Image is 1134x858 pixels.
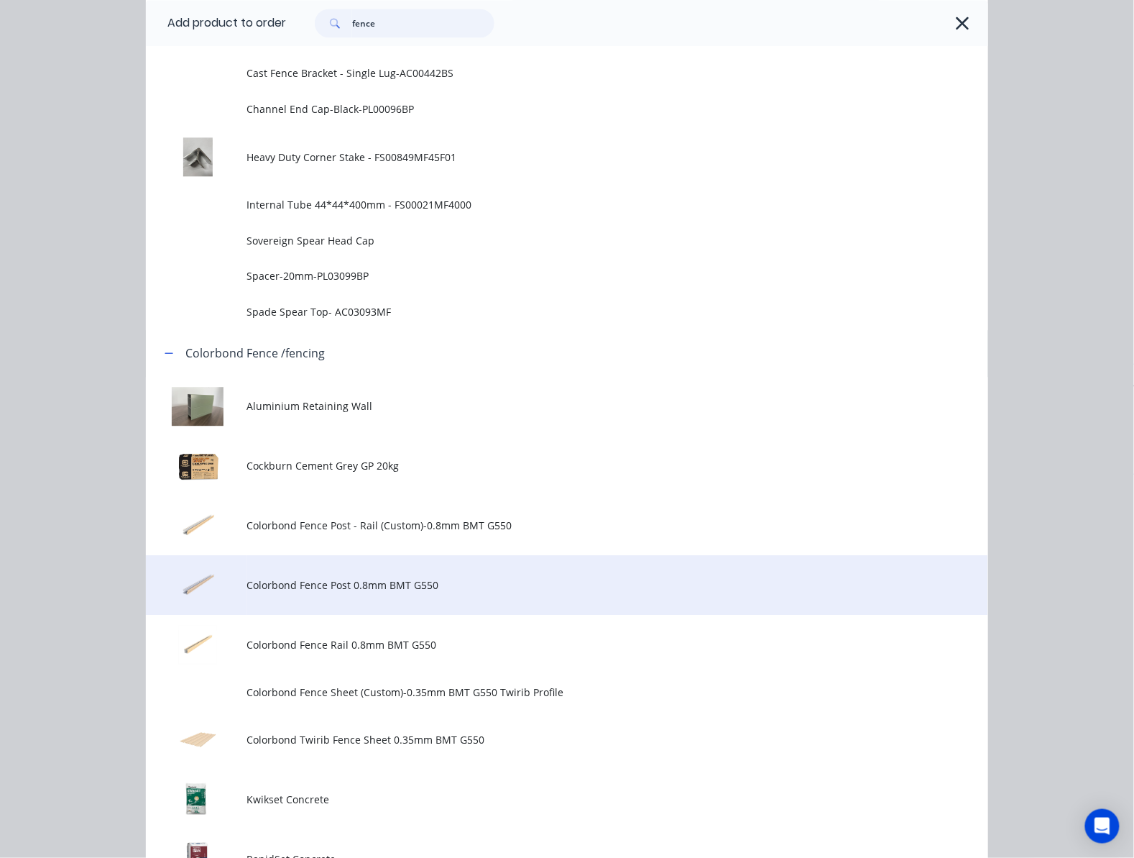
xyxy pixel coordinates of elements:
span: Sovereign Spear Head Cap [247,233,840,248]
span: Heavy Duty Corner Stake - FS00849MF45F01 [247,150,840,165]
span: Kwikset Concrete [247,792,840,807]
input: Search... [352,9,494,37]
span: Aluminium Retaining Wall [247,398,840,414]
span: Spade Spear Top- AC03093MF [247,304,840,319]
span: Colorbond Twirib Fence Sheet 0.35mm BMT G550 [247,732,840,747]
span: Colorbond Fence Post 0.8mm BMT G550 [247,578,840,593]
span: Cast Fence Bracket - Single Lug-AC00442BS [247,65,840,81]
span: Colorbond Fence Sheet (Custom)-0.35mm BMT G550 Twirib Profile [247,685,840,700]
span: Internal Tube 44*44*400mm - FS00021MF4000 [247,197,840,212]
span: Colorbond Fence Rail 0.8mm BMT G550 [247,637,840,652]
span: Channel End Cap-Black-PL00096BP [247,101,840,117]
span: Cockburn Cement Grey GP 20kg [247,458,840,473]
div: Open Intercom Messenger [1085,809,1120,844]
span: Colorbond Fence Post - Rail (Custom)-0.8mm BMT G550 [247,518,840,533]
div: Colorbond Fence /fencing [185,344,325,362]
span: Spacer-20mm-PL03099BP [247,268,840,283]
